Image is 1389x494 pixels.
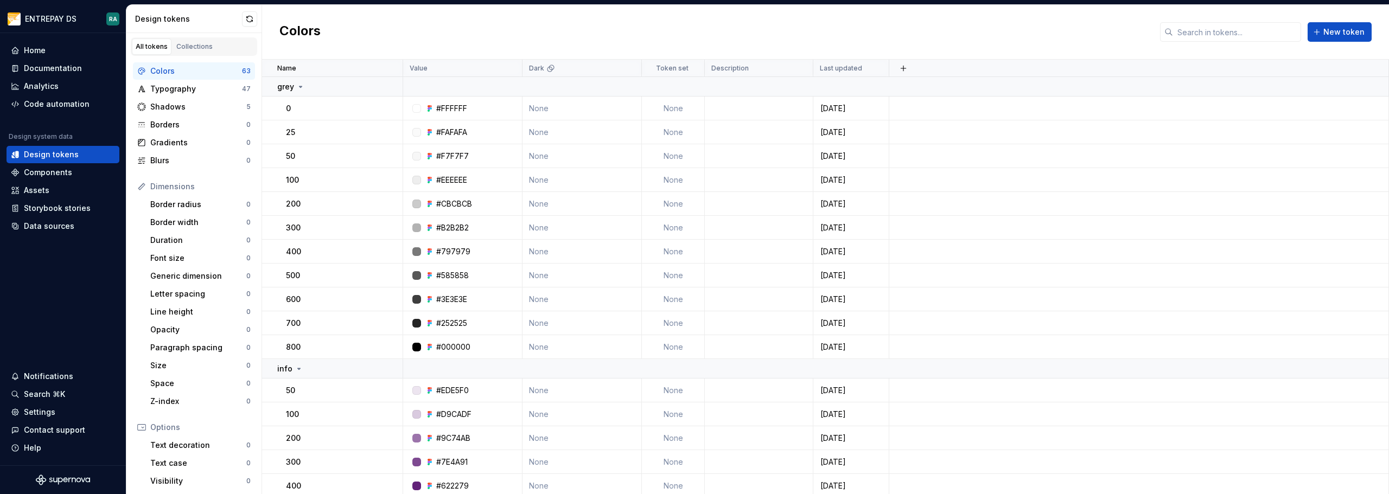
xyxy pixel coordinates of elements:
[642,287,705,311] td: None
[436,151,469,162] div: #F7F7F7
[150,396,246,407] div: Z-index
[146,321,255,338] a: Opacity0
[642,450,705,474] td: None
[814,385,888,396] div: [DATE]
[1308,22,1372,42] button: New token
[286,151,295,162] p: 50
[642,168,705,192] td: None
[277,363,292,374] p: info
[24,425,85,435] div: Contact support
[146,285,255,303] a: Letter spacing0
[246,120,251,129] div: 0
[246,325,251,334] div: 0
[150,360,246,371] div: Size
[246,397,251,406] div: 0
[642,426,705,450] td: None
[246,272,251,280] div: 0
[146,232,255,249] a: Duration0
[7,217,119,235] a: Data sources
[146,375,255,392] a: Space0
[814,151,888,162] div: [DATE]
[150,199,246,210] div: Border radius
[277,81,294,92] p: grey
[523,426,642,450] td: None
[7,95,119,113] a: Code automation
[286,433,301,444] p: 200
[24,442,41,453] div: Help
[436,433,470,444] div: #9C74AB
[150,101,246,112] div: Shadows
[436,294,467,305] div: #3E3E3E
[24,185,49,196] div: Assets
[820,64,862,73] p: Last updated
[246,156,251,165] div: 0
[286,409,299,420] p: 100
[24,407,55,418] div: Settings
[9,132,73,141] div: Design system data
[523,378,642,402] td: None
[7,386,119,403] button: Search ⌘K
[242,67,251,75] div: 63
[436,222,469,233] div: #B2B2B2
[150,288,246,299] div: Letter spacing
[135,14,242,24] div: Design tokens
[2,7,124,30] button: ENTREPAY DSRA
[246,138,251,147] div: 0
[7,182,119,199] a: Assets
[146,303,255,320] a: Line height0
[7,78,119,95] a: Analytics
[146,214,255,231] a: Border width0
[133,152,255,169] a: Blurs0
[814,198,888,209] div: [DATE]
[150,137,246,148] div: Gradients
[24,221,74,232] div: Data sources
[286,294,301,305] p: 600
[286,270,300,281] p: 500
[642,192,705,216] td: None
[436,385,469,396] div: #EDE5F0
[246,236,251,245] div: 0
[24,389,65,400] div: Search ⌘K
[523,168,642,192] td: None
[150,155,246,166] div: Blurs
[246,290,251,298] div: 0
[136,42,168,51] div: All tokens
[523,240,642,264] td: None
[523,311,642,335] td: None
[814,433,888,444] div: [DATE]
[150,458,246,469] div: Text case
[242,85,251,93] div: 47
[7,146,119,163] a: Design tokens
[150,235,246,246] div: Duration
[436,246,470,257] div: #797979
[150,476,246,486] div: Visibility
[286,385,295,396] p: 50
[814,342,888,352] div: [DATE]
[436,270,469,281] div: #585858
[286,342,301,352] p: 800
[286,198,301,209] p: 200
[642,264,705,287] td: None
[24,167,72,178] div: Components
[150,119,246,130] div: Borders
[286,127,295,138] p: 25
[7,439,119,457] button: Help
[523,144,642,168] td: None
[133,116,255,133] a: Borders0
[286,175,299,185] p: 100
[24,99,90,110] div: Code automation
[7,368,119,385] button: Notifications
[523,287,642,311] td: None
[814,294,888,305] div: [DATE]
[656,64,689,73] p: Token set
[814,270,888,281] div: [DATE]
[150,253,246,264] div: Font size
[25,14,77,24] div: ENTREPAY DS
[7,42,119,59] a: Home
[246,254,251,262] div: 0
[436,127,467,138] div: #FAFAFA
[146,393,255,410] a: Z-index0
[36,474,90,485] a: Supernova Logo
[246,379,251,388] div: 0
[246,459,251,467] div: 0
